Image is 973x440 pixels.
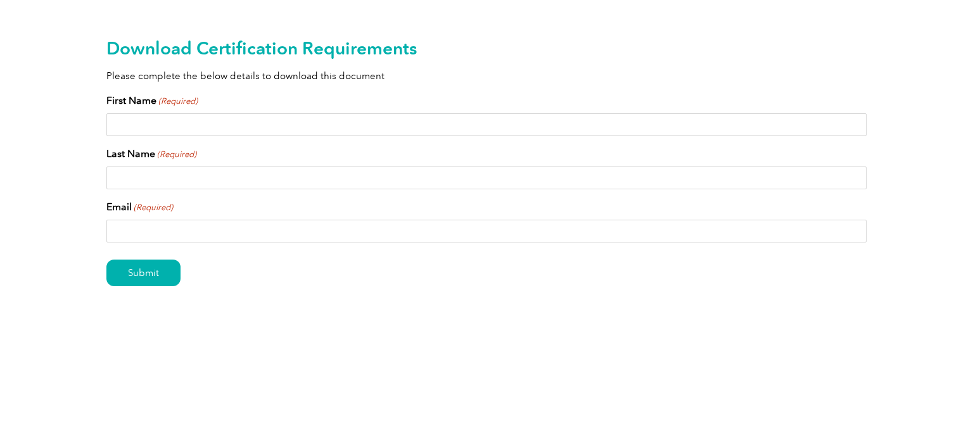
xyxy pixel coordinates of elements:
label: First Name [106,93,198,108]
span: (Required) [158,95,198,108]
span: (Required) [156,148,197,161]
p: Please complete the below details to download this document [106,69,867,83]
input: Submit [106,260,181,286]
label: Email [106,199,173,215]
h2: Download Certification Requirements [106,38,867,58]
label: Last Name [106,146,196,161]
span: (Required) [133,201,174,214]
